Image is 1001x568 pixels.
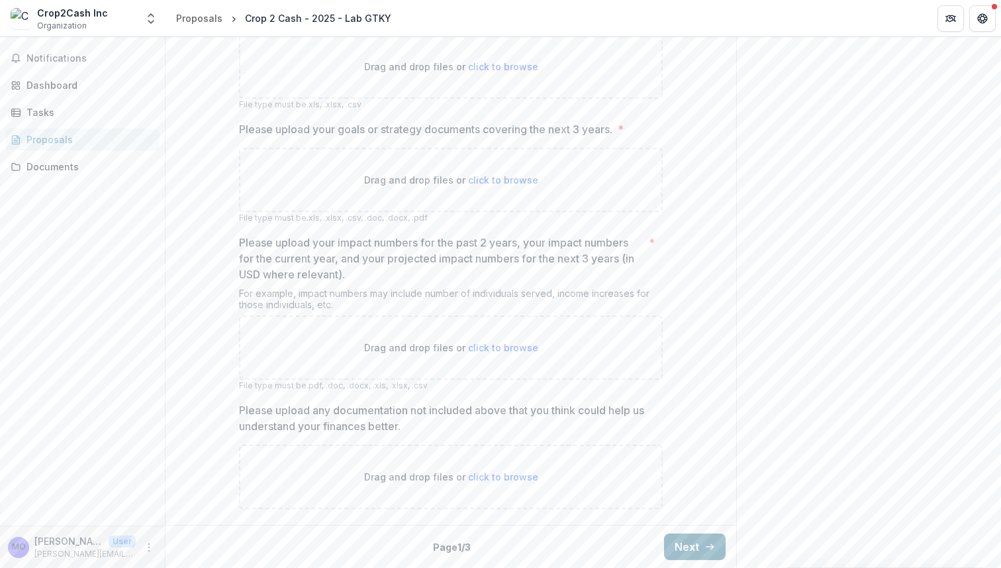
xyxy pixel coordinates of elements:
[5,129,160,150] a: Proposals
[171,9,228,28] a: Proposals
[937,5,964,32] button: Partners
[141,540,157,555] button: More
[239,235,643,282] p: Please upload your impact numbers for the past 2 years, your impact numbers for the current year,...
[969,5,996,32] button: Get Help
[364,60,538,74] p: Drag and drop files or
[26,78,149,92] div: Dashboard
[5,156,160,178] a: Documents
[239,212,663,224] p: File type must be .xls, .xlsx, .csv, .doc, .docx, .pdf
[239,121,612,137] p: Please upload your goals or strategy documents covering the next 3 years.
[468,61,538,72] span: click to browse
[26,53,154,64] span: Notifications
[109,536,136,547] p: User
[5,74,160,96] a: Dashboard
[239,288,663,315] div: For example, impact numbers may include number of individuals served, income increases for those ...
[26,160,149,174] div: Documents
[34,534,103,548] p: [PERSON_NAME]
[245,11,391,25] div: Crop 2 Cash - 2025 - Lab GTKY
[142,5,160,32] button: Open entity switcher
[364,341,538,355] p: Drag and drop files or
[468,174,538,186] span: click to browse
[37,20,87,32] span: Organization
[11,8,32,29] img: Crop2Cash Inc
[26,105,149,119] div: Tasks
[5,101,160,123] a: Tasks
[26,133,149,146] div: Proposals
[664,534,726,560] button: Next
[433,540,471,554] p: Page 1 / 3
[176,11,222,25] div: Proposals
[34,548,136,560] p: [PERSON_NAME][EMAIL_ADDRESS][DOMAIN_NAME]
[12,543,26,551] div: Michael Ogundare
[364,470,538,484] p: Drag and drop files or
[468,471,538,483] span: click to browse
[5,48,160,69] button: Notifications
[239,380,663,392] p: File type must be .pdf, .doc, .docx, .xls, .xlsx, .csv
[171,9,397,28] nav: breadcrumb
[468,342,538,353] span: click to browse
[239,99,663,111] p: File type must be .xls, .xlsx, .csv
[37,6,108,20] div: Crop2Cash Inc
[239,402,655,434] p: Please upload any documentation not included above that you think could help us understand your f...
[364,173,538,187] p: Drag and drop files or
